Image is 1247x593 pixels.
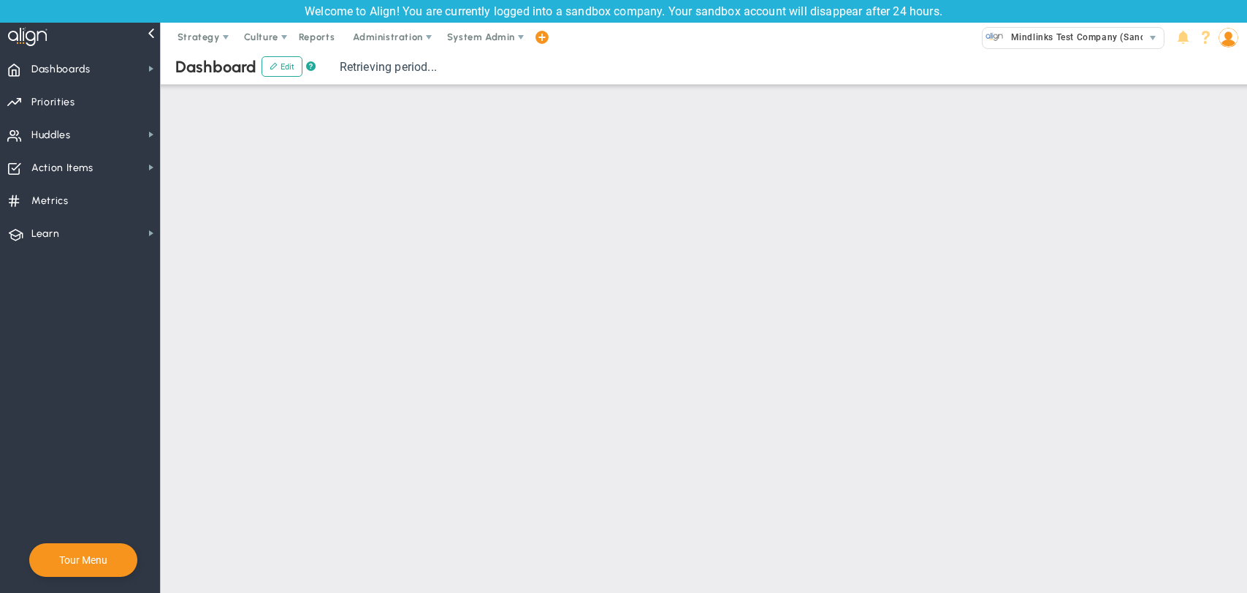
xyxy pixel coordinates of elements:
span: Priorities [31,87,75,118]
img: 33514.Company.photo [985,28,1004,46]
span: Action Items [31,153,94,184]
span: Dashboards [31,54,91,85]
img: 64089.Person.photo [1219,28,1238,48]
li: Announcements [1172,23,1194,52]
span: Mindlinks Test Company (Sandbox) [1004,28,1165,47]
span: Learn [31,219,59,249]
span: Administration [353,31,422,42]
span: Reports [291,23,343,52]
button: Tour Menu [55,554,112,567]
span: select [1143,28,1164,48]
span: Huddles [31,120,71,151]
span: System Admin [447,31,515,42]
span: Culture [244,31,278,42]
button: Edit [262,56,302,77]
span: Strategy [178,31,220,42]
span: Retrieving period... [340,60,437,74]
span: Metrics [31,186,69,216]
span: Dashboard [175,57,256,77]
li: Help & Frequently Asked Questions (FAQ) [1194,23,1217,52]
